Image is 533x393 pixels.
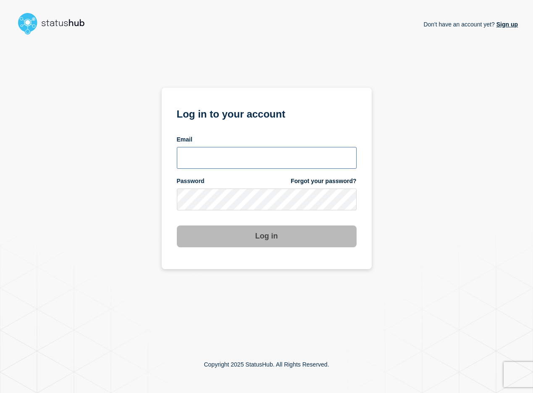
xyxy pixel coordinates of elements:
p: Copyright 2025 StatusHub. All Rights Reserved. [204,361,329,368]
p: Don't have an account yet? [423,14,518,34]
h1: Log in to your account [177,105,357,121]
input: email input [177,147,357,169]
input: password input [177,189,357,210]
button: Log in [177,225,357,247]
img: StatusHub logo [15,10,95,37]
a: Forgot your password? [291,177,356,185]
span: Password [177,177,205,185]
a: Sign up [495,21,518,28]
span: Email [177,136,192,144]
